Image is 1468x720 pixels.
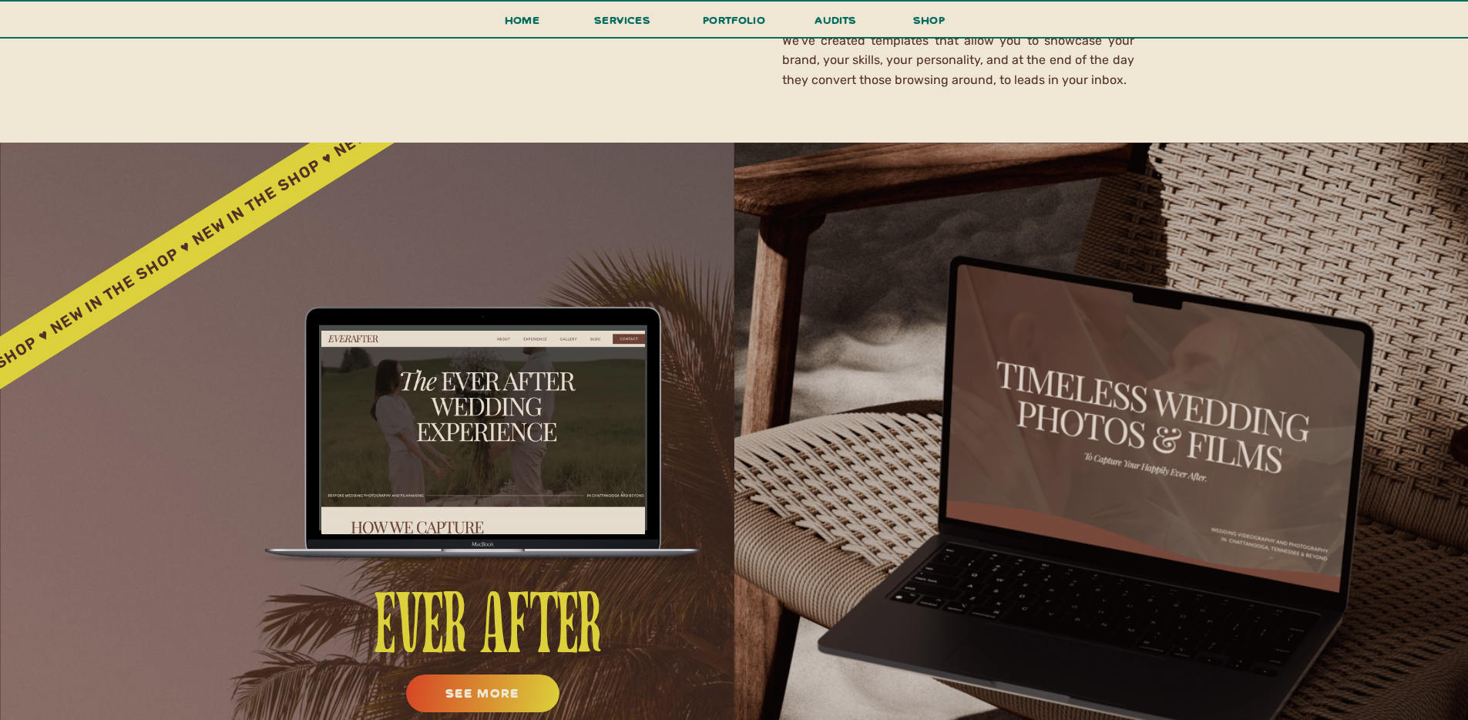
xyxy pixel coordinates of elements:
[499,10,546,39] a: Home
[892,10,966,37] a: shop
[813,10,859,37] a: audits
[421,685,545,708] a: see more
[358,586,616,659] a: ever after
[590,10,655,39] a: services
[594,12,650,27] span: services
[698,10,771,39] a: portfolio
